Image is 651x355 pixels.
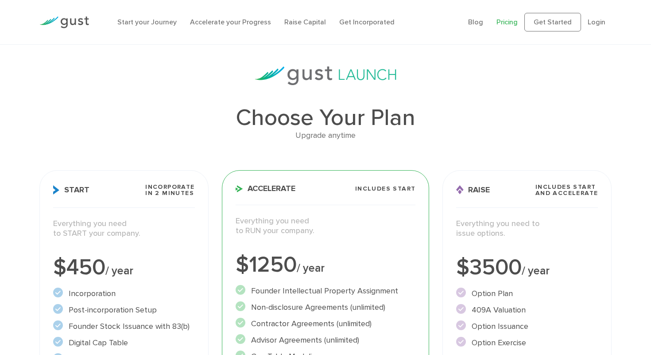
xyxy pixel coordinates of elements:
img: Accelerate Icon [236,185,243,192]
a: Pricing [496,18,518,26]
li: Founder Stock Issuance with 83(b) [53,320,195,332]
p: Everything you need to issue options. [456,219,598,239]
div: $1250 [236,254,416,276]
a: Get Started [524,13,581,31]
span: Incorporate in 2 Minutes [145,184,194,196]
span: Accelerate [236,185,295,193]
img: Raise Icon [456,185,464,195]
a: Accelerate your Progress [190,18,271,26]
h1: Choose Your Plan [39,106,612,129]
li: Contractor Agreements (unlimited) [236,318,416,330]
div: Upgrade anytime [39,129,612,142]
li: Founder Intellectual Property Assignment [236,285,416,297]
li: Option Exercise [456,337,598,349]
img: Gust Logo [39,16,89,28]
li: Option Issuance [456,320,598,332]
li: Option Plan [456,288,598,300]
div: $3500 [456,257,598,279]
p: Everything you need to RUN your company. [236,216,416,236]
p: Everything you need to START your company. [53,219,195,239]
a: Login [588,18,605,26]
span: Start [53,185,89,195]
a: Blog [468,18,483,26]
li: Advisor Agreements (unlimited) [236,334,416,346]
li: Digital Cap Table [53,337,195,349]
div: $450 [53,257,195,279]
img: gust-launch-logos.svg [255,66,396,85]
a: Raise Capital [284,18,326,26]
a: Get Incorporated [339,18,395,26]
span: Includes START and ACCELERATE [535,184,598,196]
span: / year [297,261,325,275]
li: Incorporation [53,288,195,300]
img: Start Icon X2 [53,185,60,195]
a: Start your Journey [117,18,177,26]
span: / year [522,264,550,277]
li: Non-disclosure Agreements (unlimited) [236,301,416,313]
span: Includes START [355,186,416,192]
span: Raise [456,185,490,195]
li: 409A Valuation [456,304,598,316]
span: / year [105,264,133,277]
li: Post-incorporation Setup [53,304,195,316]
